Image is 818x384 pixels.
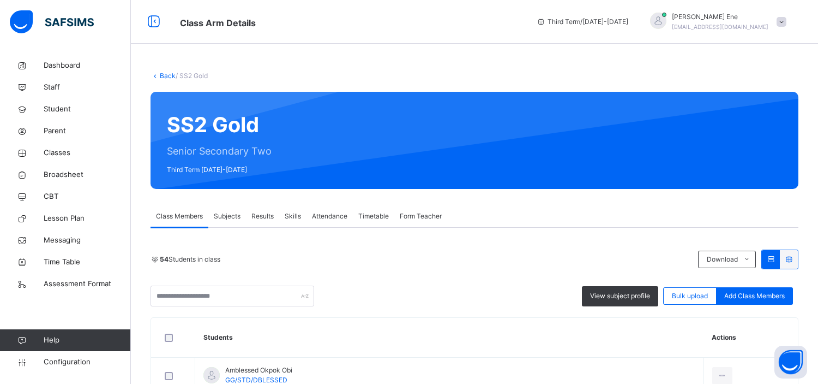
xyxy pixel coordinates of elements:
b: 54 [160,255,169,263]
span: Class Members [156,211,203,221]
span: Download [707,255,738,264]
span: Amblessed Okpok Obi [225,365,292,375]
span: Lesson Plan [44,213,131,224]
span: GG/STD/DBLESSED [225,376,287,384]
span: [EMAIL_ADDRESS][DOMAIN_NAME] [672,23,768,30]
span: Skills [285,211,301,221]
span: [PERSON_NAME] Ene [672,12,768,22]
span: Classes [44,147,131,158]
th: Students [195,318,704,358]
button: Open asap [774,346,807,379]
th: Actions [703,318,798,358]
img: safsims [10,10,94,33]
span: Parent [44,126,131,137]
a: Back [160,72,176,80]
span: Students in class [160,255,220,264]
span: Add Class Members [724,291,785,301]
span: CBT [44,191,131,202]
span: Staff [44,82,131,93]
span: Subjects [214,211,240,221]
span: Time Table [44,257,131,268]
span: Dashboard [44,60,131,71]
span: Configuration [44,357,130,368]
span: Results [251,211,274,221]
span: Class Arm Details [180,17,256,28]
span: Student [44,104,131,115]
span: Messaging [44,235,131,246]
div: ElizabethEne [639,12,792,32]
span: session/term information [537,17,628,27]
span: Form Teacher [400,211,442,221]
span: / SS2 Gold [176,72,208,80]
span: Bulk upload [672,291,708,301]
span: Help [44,335,130,346]
span: Assessment Format [44,279,131,290]
span: View subject profile [590,291,650,301]
span: Attendance [312,211,347,221]
span: Broadsheet [44,169,131,180]
span: Timetable [358,211,389,221]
